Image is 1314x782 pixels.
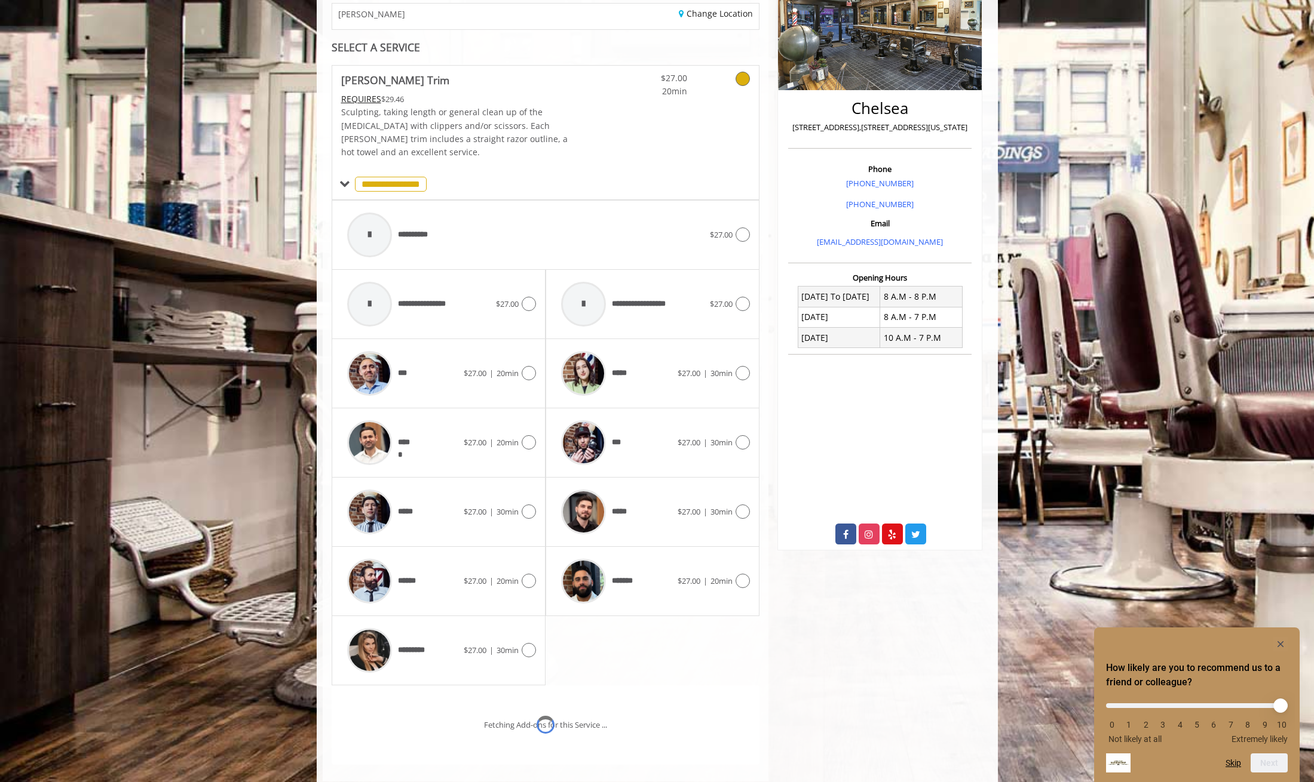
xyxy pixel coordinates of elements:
[332,42,760,53] div: SELECT A SERVICE
[703,506,707,517] span: |
[1174,720,1186,729] li: 4
[1242,720,1254,729] li: 8
[489,506,494,517] span: |
[464,645,486,655] span: $27.00
[341,93,381,104] span: This service needs some Advance to be paid before we block your appointment
[489,645,494,655] span: |
[703,575,707,586] span: |
[791,121,969,134] p: [STREET_ADDRESS],[STREET_ADDRESS][US_STATE]
[817,236,943,247] a: [EMAIL_ADDRESS][DOMAIN_NAME]
[678,575,700,586] span: $27.00
[1276,720,1288,729] li: 10
[1157,720,1169,729] li: 3
[710,437,733,448] span: 30min
[341,106,581,159] p: Sculpting, taking length or general clean up of the [MEDICAL_DATA] with clippers and/or scissors....
[341,93,581,106] div: $29.46
[1106,637,1288,772] div: How likely are you to recommend us to a friend or colleague? Select an option from 0 to 10, with ...
[880,307,963,327] td: 8 A.M - 7 P.M
[1108,734,1162,744] span: Not likely at all
[497,437,519,448] span: 20min
[464,437,486,448] span: $27.00
[798,328,880,348] td: [DATE]
[1140,720,1152,729] li: 2
[791,219,969,227] h3: Email
[678,368,700,378] span: $27.00
[489,368,494,378] span: |
[464,506,486,517] span: $27.00
[1106,720,1118,729] li: 0
[489,575,494,586] span: |
[341,72,449,88] b: [PERSON_NAME] Trim
[1123,720,1135,729] li: 1
[1226,758,1241,768] button: Skip
[788,273,972,282] h3: Opening Hours
[880,287,963,307] td: 8 A.M - 8 P.M
[679,8,753,19] a: Change Location
[678,506,700,517] span: $27.00
[880,328,963,348] td: 10 A.M - 7 P.M
[1273,637,1288,651] button: Hide survey
[1251,753,1288,772] button: Next question
[338,10,405,19] span: [PERSON_NAME]
[798,287,880,307] td: [DATE] To [DATE]
[497,645,519,655] span: 30min
[497,368,519,378] span: 20min
[497,506,519,517] span: 30min
[798,307,880,327] td: [DATE]
[710,575,733,586] span: 20min
[484,719,607,731] div: Fetching Add-ons for this Service ...
[846,178,914,189] a: [PHONE_NUMBER]
[710,506,733,517] span: 30min
[703,368,707,378] span: |
[617,85,687,98] span: 20min
[497,575,519,586] span: 20min
[496,298,519,309] span: $27.00
[710,229,733,240] span: $27.00
[617,72,687,85] span: $27.00
[1106,694,1288,744] div: How likely are you to recommend us to a friend or colleague? Select an option from 0 to 10, with ...
[464,575,486,586] span: $27.00
[710,298,733,309] span: $27.00
[1191,720,1203,729] li: 5
[1225,720,1237,729] li: 7
[846,199,914,210] a: [PHONE_NUMBER]
[1232,734,1288,744] span: Extremely likely
[791,100,969,117] h2: Chelsea
[1208,720,1220,729] li: 6
[1106,661,1288,689] h2: How likely are you to recommend us to a friend or colleague? Select an option from 0 to 10, with ...
[710,368,733,378] span: 30min
[678,437,700,448] span: $27.00
[791,165,969,173] h3: Phone
[703,437,707,448] span: |
[464,368,486,378] span: $27.00
[489,437,494,448] span: |
[1259,720,1271,729] li: 9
